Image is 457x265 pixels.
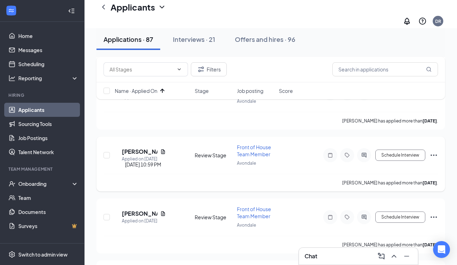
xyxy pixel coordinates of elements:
[8,7,15,14] svg: WorkstreamLogo
[18,57,79,71] a: Scheduling
[8,75,15,82] svg: Analysis
[111,1,155,13] h1: Applicants
[375,150,425,161] button: Schedule Interview
[8,166,77,172] div: Team Management
[388,251,400,262] button: ChevronUp
[430,213,438,221] svg: Ellipses
[18,180,73,187] div: Onboarding
[377,252,386,260] svg: ComposeMessage
[426,67,432,72] svg: MagnifyingGlass
[433,241,450,258] div: Open Intercom Messenger
[305,252,317,260] h3: Chat
[18,191,79,205] a: Team
[99,3,108,11] svg: ChevronLeft
[122,210,157,217] h5: [PERSON_NAME]
[109,65,174,73] input: All Stages
[403,17,411,25] svg: Notifications
[360,152,368,158] svg: ActiveChat
[18,131,79,145] a: Job Postings
[191,62,227,76] button: Filter Filters
[18,117,79,131] a: Sourcing Tools
[122,148,157,156] h5: [PERSON_NAME]
[160,211,166,216] svg: Document
[122,217,166,225] div: Applied on [DATE]
[160,149,166,154] svg: Document
[18,75,79,82] div: Reporting
[402,252,411,260] svg: Minimize
[18,251,68,258] div: Switch to admin view
[115,87,157,94] span: Name · Applied On
[376,251,387,262] button: ComposeMessage
[8,92,77,98] div: Hiring
[375,212,425,223] button: Schedule Interview
[195,87,209,94] span: Stage
[430,151,438,159] svg: Ellipses
[279,87,293,94] span: Score
[342,242,438,248] p: [PERSON_NAME] has applied more than .
[435,18,441,24] div: DR
[342,118,438,124] p: [PERSON_NAME] has applied more than .
[8,251,15,258] svg: Settings
[18,103,79,117] a: Applicants
[125,160,161,168] div: [DATE] 10:59 PM
[197,65,205,74] svg: Filter
[422,242,437,247] b: [DATE]
[18,205,79,219] a: Documents
[418,17,427,25] svg: QuestionInfo
[237,87,263,94] span: Job posting
[422,118,437,124] b: [DATE]
[390,252,398,260] svg: ChevronUp
[342,180,438,186] p: [PERSON_NAME] has applied more than .
[326,214,334,220] svg: Note
[326,152,334,158] svg: Note
[173,35,215,44] div: Interviews · 21
[237,160,256,166] span: Avondale
[176,67,182,72] svg: ChevronDown
[422,180,437,185] b: [DATE]
[237,144,271,157] span: Front of House Team Member
[343,152,351,158] svg: Tag
[8,180,15,187] svg: UserCheck
[235,35,295,44] div: Offers and hires · 96
[343,214,351,220] svg: Tag
[332,62,438,76] input: Search in applications
[18,29,79,43] a: Home
[18,145,79,159] a: Talent Network
[68,7,75,14] svg: Collapse
[237,222,256,228] span: Avondale
[122,156,166,163] div: Applied on [DATE]
[18,43,79,57] a: Messages
[195,152,233,159] div: Review Stage
[401,251,412,262] button: Minimize
[195,214,233,221] div: Review Stage
[360,214,368,220] svg: ActiveChat
[104,35,153,44] div: Applications · 87
[158,3,166,11] svg: ChevronDown
[237,206,271,219] span: Front of House Team Member
[158,87,167,95] svg: ArrowUp
[18,219,79,233] a: SurveysCrown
